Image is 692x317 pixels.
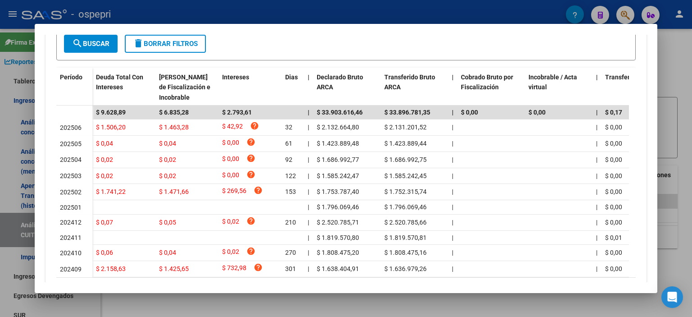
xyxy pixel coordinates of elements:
[384,124,427,131] span: $ 2.131.201,52
[452,172,453,179] span: |
[605,124,622,131] span: $ 0,00
[222,138,239,150] span: $ 0,00
[384,203,427,211] span: $ 1.796.069,46
[661,286,683,308] div: Open Intercom Messenger
[384,234,427,241] span: $ 1.819.570,81
[308,109,310,116] span: |
[159,140,176,147] span: $ 0,04
[384,188,427,195] span: $ 1.752.315,74
[159,188,189,195] span: $ 1.471,66
[60,266,82,273] span: 202409
[308,188,309,195] span: |
[452,74,454,81] span: |
[596,109,598,116] span: |
[313,68,381,107] datatable-header-cell: Declarado Bruto ARCA
[96,124,126,131] span: $ 1.506,20
[452,140,453,147] span: |
[60,204,82,211] span: 202501
[159,219,176,226] span: $ 0,05
[384,74,435,91] span: Transferido Bruto ARCA
[528,109,546,116] span: $ 0,00
[222,74,249,81] span: Intereses
[60,156,82,163] span: 202504
[60,219,82,226] span: 202412
[285,74,298,81] span: Dias
[246,138,255,147] i: help
[596,140,597,147] span: |
[317,140,359,147] span: $ 1.423.889,48
[222,186,246,198] span: $ 269,56
[96,219,113,226] span: $ 0,07
[317,109,363,116] span: $ 33.903.616,46
[452,124,453,131] span: |
[605,249,622,256] span: $ 0,00
[60,124,82,131] span: 202506
[605,265,622,272] span: $ 0,00
[452,188,453,195] span: |
[92,68,155,107] datatable-header-cell: Deuda Total Con Intereses
[96,172,113,179] span: $ 0,02
[317,265,359,272] span: $ 1.638.404,91
[317,188,359,195] span: $ 1.753.787,40
[159,172,176,179] span: $ 0,02
[308,265,309,272] span: |
[96,156,113,163] span: $ 0,02
[285,188,296,195] span: 153
[222,247,239,259] span: $ 0,02
[384,156,427,163] span: $ 1.686.992,75
[592,68,601,107] datatable-header-cell: |
[605,188,622,195] span: $ 0,00
[452,249,453,256] span: |
[317,74,363,91] span: Declarado Bruto ARCA
[596,203,597,211] span: |
[96,265,126,272] span: $ 2.158,63
[246,154,255,163] i: help
[96,188,126,195] span: $ 1.741,22
[317,219,359,226] span: $ 2.520.785,71
[159,265,189,272] span: $ 1.425,65
[596,234,597,241] span: |
[605,219,622,226] span: $ 0,00
[159,109,189,116] span: $ 6.835,28
[159,156,176,163] span: $ 0,02
[587,281,601,297] li: page 2
[254,186,263,195] i: help
[222,109,252,116] span: $ 2.793,61
[125,35,206,53] button: Borrar Filtros
[254,263,263,272] i: help
[133,38,144,49] mat-icon: delete
[285,265,296,272] span: 301
[308,124,309,131] span: |
[159,249,176,256] span: $ 0,04
[285,219,296,226] span: 210
[60,188,82,196] span: 202502
[308,249,309,256] span: |
[285,124,292,131] span: 32
[285,156,292,163] span: 92
[159,124,189,131] span: $ 1.463,28
[159,74,210,101] span: [PERSON_NAME] de Fiscalización e Incobrable
[317,249,359,256] span: $ 1.808.475,20
[452,219,453,226] span: |
[285,172,296,179] span: 122
[605,234,622,241] span: $ 0,01
[605,109,622,116] span: $ 0,17
[452,109,454,116] span: |
[155,68,219,107] datatable-header-cell: Deuda Bruta Neto de Fiscalización e Incobrable
[246,216,255,225] i: help
[384,109,430,116] span: $ 33.896.781,35
[246,247,255,256] i: help
[452,203,453,211] span: |
[133,40,198,48] span: Borrar Filtros
[384,172,427,179] span: $ 1.585.242,45
[308,219,309,226] span: |
[56,278,171,300] div: 20 total
[304,68,313,107] datatable-header-cell: |
[60,74,82,81] span: Período
[317,203,359,211] span: $ 1.796.069,46
[246,170,255,179] i: help
[605,74,661,81] span: Transferido De Más
[605,140,622,147] span: $ 0,00
[596,249,597,256] span: |
[384,140,427,147] span: $ 1.423.889,44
